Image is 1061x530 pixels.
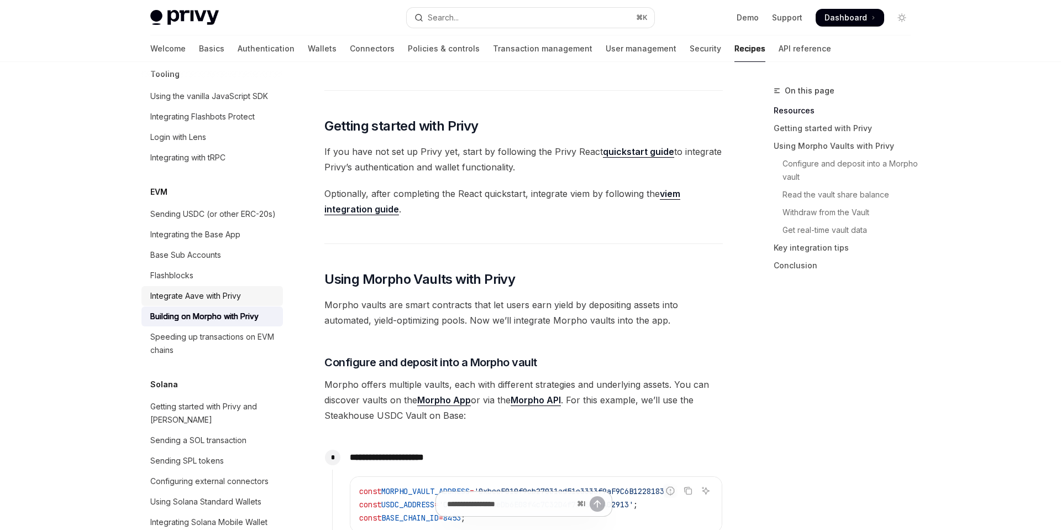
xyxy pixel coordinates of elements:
[774,102,920,119] a: Resources
[141,306,283,326] a: Building on Morpho with Privy
[141,430,283,450] a: Sending a SOL transaction
[590,496,605,512] button: Send message
[408,35,480,62] a: Policies & controls
[493,35,592,62] a: Transaction management
[324,355,537,370] span: Configure and deposit into a Morpho vault
[324,377,723,423] span: Morpho offers multiple vaults, each with different strategies and underlying assets. You can disc...
[150,185,167,199] h5: EVM
[150,434,246,447] div: Sending a SOL transaction
[359,486,381,496] span: const
[150,289,241,303] div: Integrate Aave with Privy
[663,484,677,498] button: Report incorrect code
[774,155,920,186] a: Configure and deposit into a Morpho vault
[606,35,676,62] a: User management
[141,492,283,512] a: Using Solana Standard Wallets
[774,257,920,274] a: Conclusion
[816,9,884,27] a: Dashboard
[350,35,395,62] a: Connectors
[308,35,337,62] a: Wallets
[511,394,561,406] a: Morpho API
[150,475,269,488] div: Configuring external connectors
[141,86,283,106] a: Using the vanilla JavaScript SDK
[824,12,867,23] span: Dashboard
[636,13,648,22] span: ⌘ K
[470,486,474,496] span: =
[150,10,219,25] img: light logo
[150,90,268,103] div: Using the vanilla JavaScript SDK
[150,35,186,62] a: Welcome
[407,8,654,28] button: Open search
[150,151,225,164] div: Integrating with tRPC
[603,146,674,158] a: quickstart guide
[150,310,259,323] div: Building on Morpho with Privy
[141,148,283,168] a: Integrating with tRPC
[150,269,193,282] div: Flashblocks
[381,486,470,496] span: MORPHO_VAULT_ADDRESS
[324,297,723,328] span: Morpho vaults are smart contracts that let users earn yield by depositing assets into automated, ...
[141,451,283,471] a: Sending SPL tokens
[324,271,515,288] span: Using Morpho Vaults with Privy
[779,35,831,62] a: API reference
[893,9,911,27] button: Toggle dark mode
[774,221,920,239] a: Get real-time vault data
[774,186,920,204] a: Read the vault share balance
[141,204,283,224] a: Sending USDC (or other ERC-20s)
[150,330,276,357] div: Speeding up transactions on EVM chains
[324,144,723,175] span: If you have not set up Privy yet, start by following the Privy React to integrate Privy’s authent...
[141,127,283,147] a: Login with Lens
[150,110,255,123] div: Integrating Flashbots Protect
[199,35,224,62] a: Basics
[141,471,283,491] a: Configuring external connectors
[737,12,759,23] a: Demo
[150,131,206,144] div: Login with Lens
[774,239,920,257] a: Key integration tips
[785,84,834,97] span: On this page
[150,207,276,221] div: Sending USDC (or other ERC-20s)
[141,327,283,360] a: Speeding up transactions on EVM chains
[734,35,765,62] a: Recipes
[150,248,221,262] div: Base Sub Accounts
[428,11,459,24] div: Search...
[681,484,695,498] button: Copy the contents from the code block
[141,266,283,285] a: Flashblocks
[774,137,920,155] a: Using Morpho Vaults with Privy
[690,35,721,62] a: Security
[772,12,802,23] a: Support
[141,397,283,430] a: Getting started with Privy and [PERSON_NAME]
[474,486,669,496] span: '0xbeeF010f9cb27031ad51e3333f9aF9C6B1228183'
[150,228,240,241] div: Integrating the Base App
[150,495,261,508] div: Using Solana Standard Wallets
[141,107,283,127] a: Integrating Flashbots Protect
[324,117,478,135] span: Getting started with Privy
[150,400,276,427] div: Getting started with Privy and [PERSON_NAME]
[238,35,295,62] a: Authentication
[774,119,920,137] a: Getting started with Privy
[141,245,283,265] a: Base Sub Accounts
[150,454,224,467] div: Sending SPL tokens
[324,186,723,217] span: Optionally, after completing the React quickstart, integrate viem by following the .
[417,394,471,406] a: Morpho App
[447,492,572,516] input: Ask a question...
[150,378,178,391] h5: Solana
[698,484,713,498] button: Ask AI
[774,204,920,221] a: Withdraw from the Vault
[141,286,283,306] a: Integrate Aave with Privy
[141,225,283,245] a: Integrating the Base App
